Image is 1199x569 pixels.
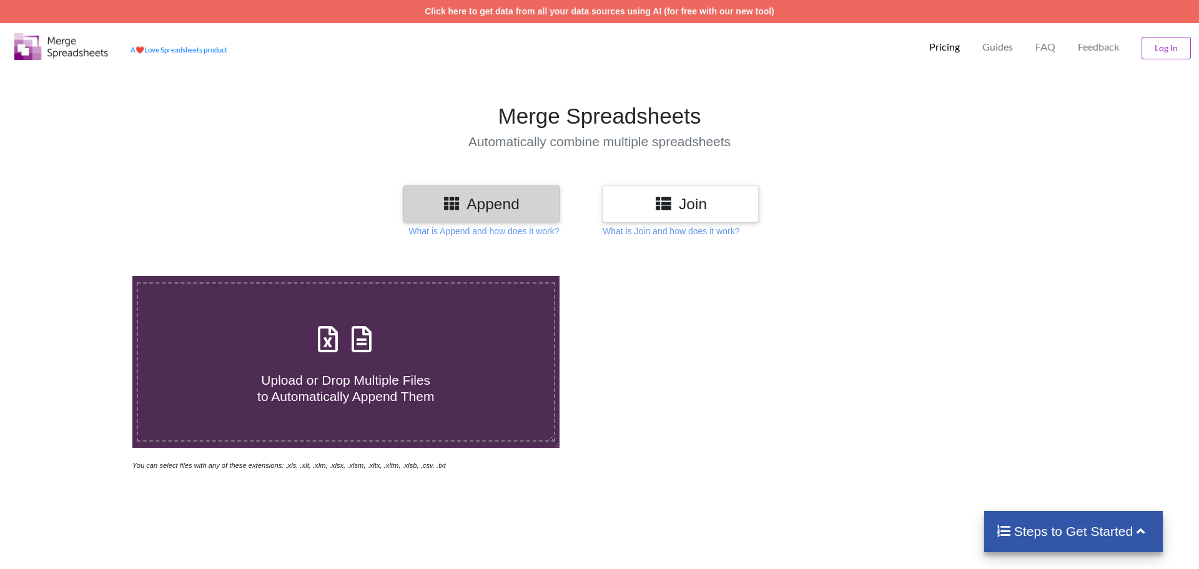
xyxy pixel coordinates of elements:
p: FAQ [1035,41,1055,54]
p: Guides [982,41,1013,54]
h4: Steps to Get Started [997,523,1151,539]
h3: Join [612,195,749,213]
button: Log In [1142,37,1191,59]
p: What is Join and how does it work? [603,225,739,237]
span: Upload or Drop Multiple Files to Automatically Append Them [257,373,434,403]
i: You can select files with any of these extensions: .xls, .xlt, .xlm, .xlsx, .xlsm, .xltx, .xltm, ... [132,462,446,469]
img: Logo.png [14,33,108,60]
p: Pricing [929,41,960,54]
p: What is Append and how does it work? [408,225,559,237]
span: heart [136,46,144,54]
h3: Append [413,195,550,213]
a: AheartLove Spreadsheets product [131,46,227,54]
span: Feedback [1078,42,1119,52]
a: Click here to get data from all your data sources using AI (for free with our new tool) [425,6,774,16]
